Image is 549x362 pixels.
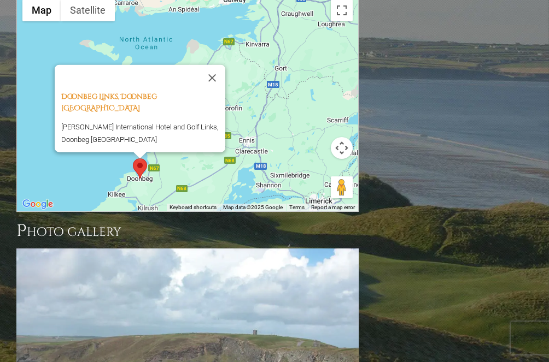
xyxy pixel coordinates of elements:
a: Open this area in Google Maps (opens a new window) [20,197,56,211]
h3: Photo Gallery [16,220,359,242]
span: Map data ©2025 Google [223,204,283,210]
a: Terms (opens in new tab) [289,204,305,210]
button: Drag Pegman onto the map to open Street View [331,176,353,198]
p: [PERSON_NAME] International Hotel and Golf Links, Doonbeg [GEOGRAPHIC_DATA] [61,120,225,146]
button: Keyboard shortcuts [170,204,217,211]
button: Close [199,64,225,91]
a: Report a map error [311,204,355,210]
button: Map camera controls [331,137,353,159]
a: Doonbeg Links, Doonbeg [GEOGRAPHIC_DATA] [61,91,157,112]
img: Google [20,197,56,211]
